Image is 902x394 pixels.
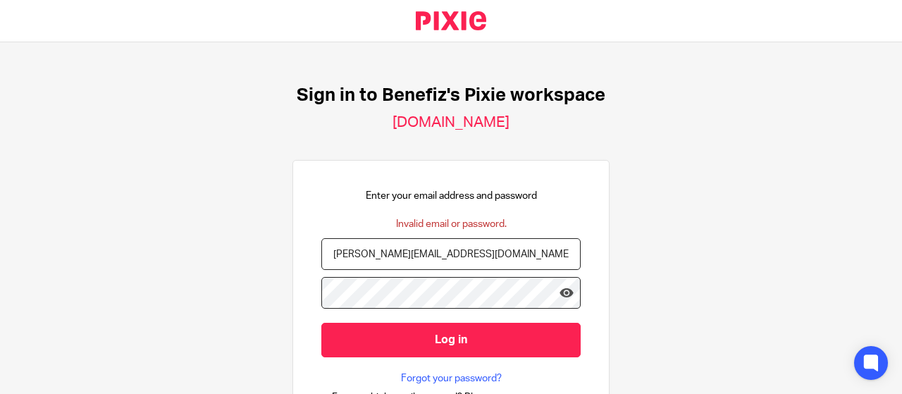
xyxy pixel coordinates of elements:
input: name@example.com [321,238,581,270]
a: Forgot your password? [401,371,502,386]
p: Enter your email address and password [366,189,537,203]
div: Invalid email or password. [396,217,507,231]
h1: Sign in to Benefiz's Pixie workspace [297,85,605,106]
input: Log in [321,323,581,357]
h2: [DOMAIN_NAME] [393,113,509,132]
